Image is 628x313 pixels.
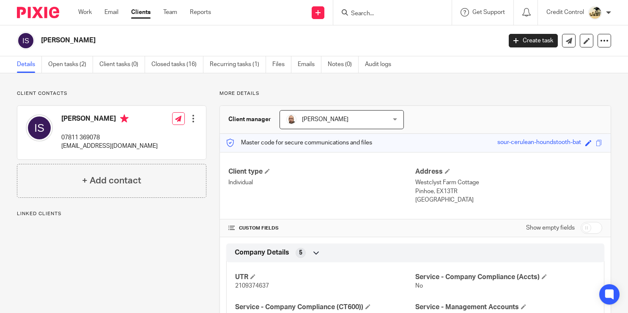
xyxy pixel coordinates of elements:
h4: + Add contact [82,174,141,187]
h4: Service - Company Compliance (Accts) [415,273,595,282]
img: Daryl.jpg [286,114,296,125]
h4: Address [415,167,602,176]
p: More details [219,90,611,97]
span: No [415,283,423,289]
p: Linked clients [17,211,206,217]
a: Team [163,8,177,17]
p: Credit Control [546,8,584,17]
p: 07811 369078 [61,133,158,142]
a: Details [17,56,42,73]
a: Emails [298,56,321,73]
a: Notes (0) [328,56,359,73]
span: Get Support [472,9,505,15]
a: Closed tasks (16) [151,56,203,73]
i: Primary [120,114,129,123]
p: Pinhoe, EX13TR [415,187,602,196]
p: Individual [228,178,415,187]
a: Files [272,56,291,73]
h4: UTR [235,273,415,282]
a: Open tasks (2) [48,56,93,73]
img: svg%3E [17,32,35,50]
p: [EMAIL_ADDRESS][DOMAIN_NAME] [61,142,158,150]
div: sour-cerulean-houndstooth-bat [497,138,581,148]
h2: [PERSON_NAME] [41,36,405,45]
input: Search [350,10,426,18]
span: Company Details [235,248,289,257]
p: Westclyst Farm Cottage [415,178,602,187]
img: 1000002134.jpg [588,6,602,19]
h3: Client manager [228,115,271,124]
a: Client tasks (0) [99,56,145,73]
img: svg%3E [26,114,53,141]
span: [PERSON_NAME] [302,116,348,122]
a: Audit logs [365,56,398,73]
a: Reports [190,8,211,17]
img: Pixie [17,7,59,18]
a: Email [104,8,118,17]
p: [GEOGRAPHIC_DATA] [415,196,602,204]
h4: CUSTOM FIELDS [228,225,415,232]
p: Master code for secure communications and files [226,138,372,147]
span: 5 [299,249,302,257]
a: Clients [131,8,151,17]
h4: [PERSON_NAME] [61,114,158,125]
p: Client contacts [17,90,206,97]
h4: Client type [228,167,415,176]
h4: Service - Management Accounts [415,303,595,312]
a: Work [78,8,92,17]
label: Show empty fields [526,224,575,232]
a: Create task [509,34,558,47]
h4: Service - Company Compliance (CT600)) [235,303,415,312]
span: 2109374637 [235,283,269,289]
a: Recurring tasks (1) [210,56,266,73]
